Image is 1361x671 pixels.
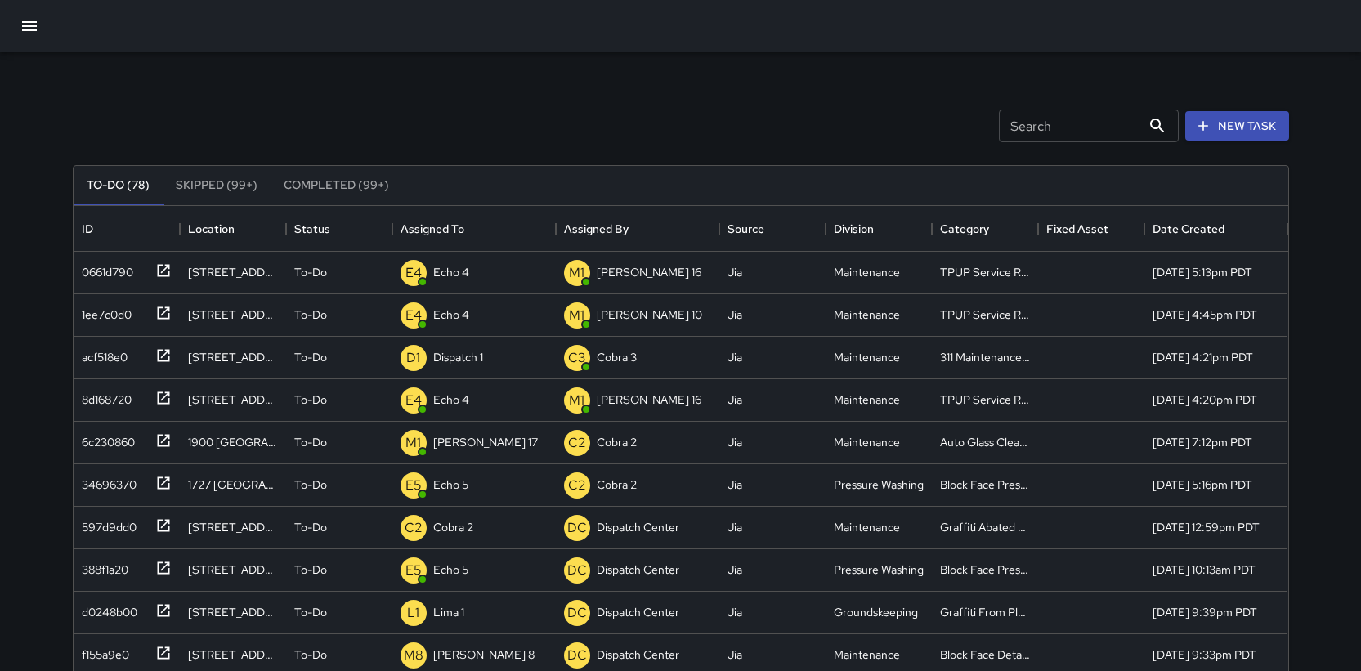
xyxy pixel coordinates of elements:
p: Echo 4 [433,391,469,408]
p: D1 [406,348,420,368]
div: Maintenance [834,391,900,408]
div: 1727 Broadway [188,476,278,493]
p: M8 [404,646,423,665]
div: Jia [728,306,742,323]
div: Groundskeeping [834,604,918,620]
button: To-Do (78) [74,166,163,205]
p: E4 [405,306,422,325]
div: Block Face Detailed [940,646,1030,663]
div: Jia [728,264,742,280]
div: Graffiti Abated Large [940,519,1030,535]
div: Status [294,206,330,252]
div: Graffiti From Planter Removed [940,604,1030,620]
div: TPUP Service Requested [940,306,1030,323]
div: Jia [728,476,742,493]
p: To-Do [294,561,327,578]
div: Category [932,206,1038,252]
p: To-Do [294,604,327,620]
p: M1 [569,391,584,410]
div: 8d168720 [75,385,132,408]
p: M1 [405,433,421,453]
div: 0661d790 [75,257,133,280]
div: 34696370 [75,470,137,493]
p: To-Do [294,519,327,535]
div: Block Face Pressure Washed [940,561,1030,578]
div: Location [180,206,286,252]
p: C3 [568,348,586,368]
div: Division [834,206,874,252]
p: E4 [405,391,422,410]
p: Echo 5 [433,476,468,493]
p: C2 [568,476,586,495]
div: Jia [728,519,742,535]
p: DC [567,646,587,665]
div: Location [188,206,235,252]
div: 8/14/2025, 9:39pm PDT [1153,604,1257,620]
div: Assigned To [392,206,556,252]
p: Echo 5 [433,561,468,578]
div: 1701 Broadway [188,646,278,663]
div: Pressure Washing [834,561,924,578]
div: 8/15/2025, 5:16pm PDT [1153,476,1252,493]
p: To-Do [294,306,327,323]
p: E5 [405,561,422,580]
p: L1 [407,603,419,623]
div: 8/15/2025, 12:59pm PDT [1153,519,1260,535]
div: Assigned To [401,206,464,252]
div: 1ee7c0d0 [75,300,132,323]
p: To-Do [294,264,327,280]
p: [PERSON_NAME] 10 [597,306,702,323]
div: Maintenance [834,434,900,450]
div: 441 9th Street [188,391,278,408]
p: To-Do [294,349,327,365]
div: acf518e0 [75,342,128,365]
div: 230 Bay Place [188,519,278,535]
div: Assigned By [556,206,719,252]
div: Date Created [1153,206,1224,252]
div: 827 Broadway [188,349,278,365]
div: Date Created [1144,206,1287,252]
div: 1802 Telegraph Avenue [188,561,278,578]
div: Source [719,206,826,252]
div: 8/16/2025, 4:21pm PDT [1153,349,1253,365]
p: To-Do [294,646,327,663]
p: E4 [405,263,422,283]
p: Dispatch Center [597,604,679,620]
p: [PERSON_NAME] 17 [433,434,538,450]
p: Cobra 2 [433,519,473,535]
p: C2 [405,518,423,538]
div: Pressure Washing [834,476,924,493]
button: New Task [1185,111,1289,141]
div: 1900 Broadway [188,434,278,450]
p: DC [567,561,587,580]
div: TPUP Service Requested [940,264,1030,280]
div: 8/16/2025, 5:13pm PDT [1153,264,1252,280]
div: Maintenance [834,519,900,535]
div: TPUP Service Requested [940,391,1030,408]
p: [PERSON_NAME] 16 [597,391,701,408]
div: Jia [728,391,742,408]
div: 8/14/2025, 9:33pm PDT [1153,646,1256,663]
div: ID [82,206,93,252]
div: 8/15/2025, 10:13am PDT [1153,561,1256,578]
p: M1 [569,263,584,283]
div: Fixed Asset [1046,206,1108,252]
div: 8/16/2025, 4:20pm PDT [1153,391,1257,408]
div: Division [826,206,932,252]
p: C2 [568,433,586,453]
div: Maintenance [834,306,900,323]
div: Jia [728,349,742,365]
div: 388f1a20 [75,555,128,578]
div: ID [74,206,180,252]
p: [PERSON_NAME] 16 [597,264,701,280]
button: Completed (99+) [271,166,402,205]
div: Source [728,206,764,252]
div: Maintenance [834,264,900,280]
div: Maintenance [834,349,900,365]
p: Cobra 2 [597,476,637,493]
p: Dispatch Center [597,519,679,535]
div: Jia [728,604,742,620]
div: 1900 Telegraph Avenue [188,604,278,620]
p: M1 [569,306,584,325]
div: 738 Broadway [188,264,278,280]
